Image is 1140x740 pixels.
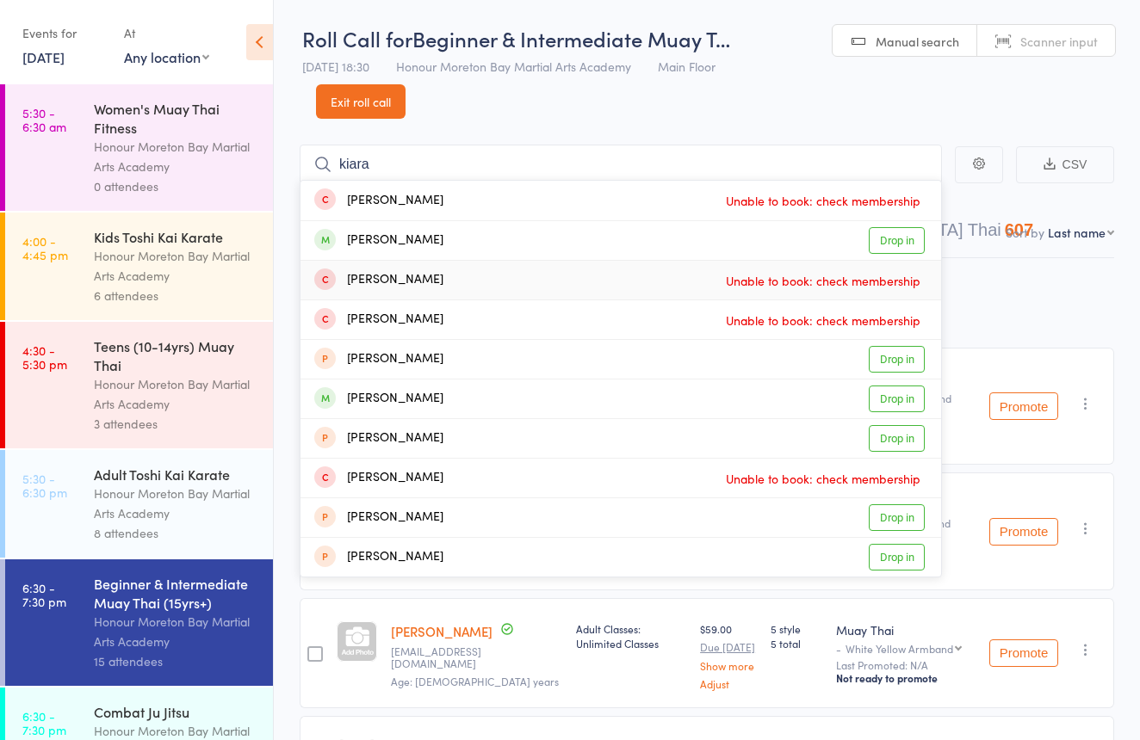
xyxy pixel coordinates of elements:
[94,414,258,434] div: 3 attendees
[300,145,942,184] input: Search by name
[314,547,443,567] div: [PERSON_NAME]
[124,47,209,66] div: Any location
[314,468,443,488] div: [PERSON_NAME]
[771,621,822,636] span: 5 style
[94,286,258,305] div: 6 attendees
[836,643,976,654] div: -
[94,574,258,612] div: Beginner & Intermediate Muay Thai (15yrs+)
[391,674,559,688] span: Age: [DEMOGRAPHIC_DATA] years
[94,227,258,246] div: Kids Toshi Kai Karate
[314,349,443,369] div: [PERSON_NAME]
[412,24,730,52] span: Beginner & Intermediate Muay T…
[5,450,273,558] a: 5:30 -6:30 pmAdult Toshi Kai KarateHonour Moreton Bay Martial Arts Academy8 attendees
[658,58,716,75] span: Main Floor
[771,636,822,651] span: 5 total
[869,544,925,570] a: Drop in
[124,19,209,47] div: At
[94,484,258,523] div: Honour Moreton Bay Martial Arts Academy
[700,660,757,671] a: Show more
[576,621,687,651] div: Adult Classes: Unlimited Classes
[1016,146,1114,183] button: CSV
[869,227,925,254] a: Drop in
[94,612,258,651] div: Honour Moreton Bay Martial Arts Academy
[94,465,258,484] div: Adult Toshi Kai Karate
[700,621,757,689] div: $59.00
[22,19,107,47] div: Events for
[869,504,925,531] a: Drop in
[391,645,562,670] small: Pushingupnaysies@gmail.com
[302,58,369,75] span: [DATE] 18:30
[22,581,66,608] time: 6:30 - 7:30 pm
[989,518,1058,546] button: Promote
[869,346,925,373] a: Drop in
[700,641,757,653] small: Due [DATE]
[94,99,258,137] div: Women's Muay Thai Fitness
[314,270,443,290] div: [PERSON_NAME]
[94,702,258,721] div: Combat Ju Jitsu
[5,322,273,448] a: 4:30 -5:30 pmTeens (10-14yrs) Muay ThaiHonour Moreton Bay Martial Arts Academy3 attendees
[314,389,443,409] div: [PERSON_NAME]
[836,621,976,638] div: Muay Thai
[722,268,925,293] span: Unable to book: check membership
[316,84,406,119] a: Exit roll call
[302,24,412,52] span: Roll Call for
[5,559,273,686] a: 6:30 -7:30 pmBeginner & Intermediate Muay Thai (15yrs+)Honour Moreton Bay Martial Arts Academy15 ...
[869,425,925,452] a: Drop in
[846,643,953,654] div: White Yellow Armband
[1020,33,1098,50] span: Scanner input
[314,429,443,448] div: [PERSON_NAME]
[836,659,976,671] small: Last Promoted: N/A
[722,307,925,333] span: Unable to book: check membership
[314,231,443,250] div: [PERSON_NAME]
[5,213,273,320] a: 4:00 -4:45 pmKids Toshi Kai KarateHonour Moreton Bay Martial Arts Academy6 attendees
[94,651,258,671] div: 15 attendees
[869,385,925,412] a: Drop in
[989,392,1058,420] button: Promote
[22,709,66,737] time: 6:30 - 7:30 pm
[876,33,959,50] span: Manual search
[700,678,757,689] a: Adjust
[22,47,65,66] a: [DATE]
[1005,220,1033,239] div: 607
[314,310,443,330] div: [PERSON_NAME]
[94,523,258,543] div: 8 attendees
[94,137,258,176] div: Honour Moreton Bay Martial Arts Academy
[94,374,258,414] div: Honour Moreton Bay Martial Arts Academy
[722,466,925,491] span: Unable to book: check membership
[1006,224,1044,241] label: Sort by
[314,508,443,527] div: [PERSON_NAME]
[22,106,66,133] time: 5:30 - 6:30 am
[94,336,258,374] div: Teens (10-14yrs) Muay Thai
[989,639,1058,667] button: Promote
[836,671,976,685] div: Not ready to promote
[722,188,925,213] span: Unable to book: check membership
[22,343,67,371] time: 4:30 - 5:30 pm
[314,191,443,211] div: [PERSON_NAME]
[396,58,631,75] span: Honour Moreton Bay Martial Arts Academy
[5,84,273,211] a: 5:30 -6:30 amWomen's Muay Thai FitnessHonour Moreton Bay Martial Arts Academy0 attendees
[22,472,67,499] time: 5:30 - 6:30 pm
[94,246,258,286] div: Honour Moreton Bay Martial Arts Academy
[94,176,258,196] div: 0 attendees
[1048,224,1106,241] div: Last name
[22,234,68,262] time: 4:00 - 4:45 pm
[391,622,493,640] a: [PERSON_NAME]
